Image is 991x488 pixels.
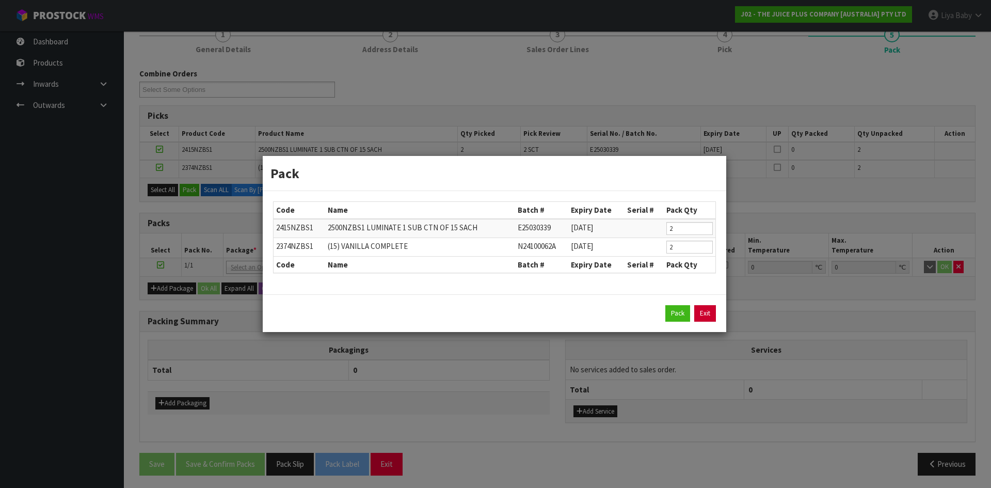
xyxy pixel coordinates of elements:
[665,305,690,322] button: Pack
[270,164,718,183] h3: Pack
[325,202,515,218] th: Name
[325,256,515,273] th: Name
[515,202,568,218] th: Batch #
[274,202,325,218] th: Code
[328,241,408,251] span: (15) VANILLA COMPLETE
[625,202,664,218] th: Serial #
[625,256,664,273] th: Serial #
[518,241,556,251] span: N24100062A
[328,223,477,232] span: 2500NZBS1 LUMINATE 1 SUB CTN OF 15 SACH
[518,223,551,232] span: E25030339
[568,202,625,218] th: Expiry Date
[664,202,715,218] th: Pack Qty
[694,305,716,322] a: Exit
[274,256,325,273] th: Code
[276,223,313,232] span: 2415NZBS1
[571,223,593,232] span: [DATE]
[664,256,715,273] th: Pack Qty
[568,256,625,273] th: Expiry Date
[276,241,313,251] span: 2374NZBS1
[571,241,593,251] span: [DATE]
[515,256,568,273] th: Batch #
